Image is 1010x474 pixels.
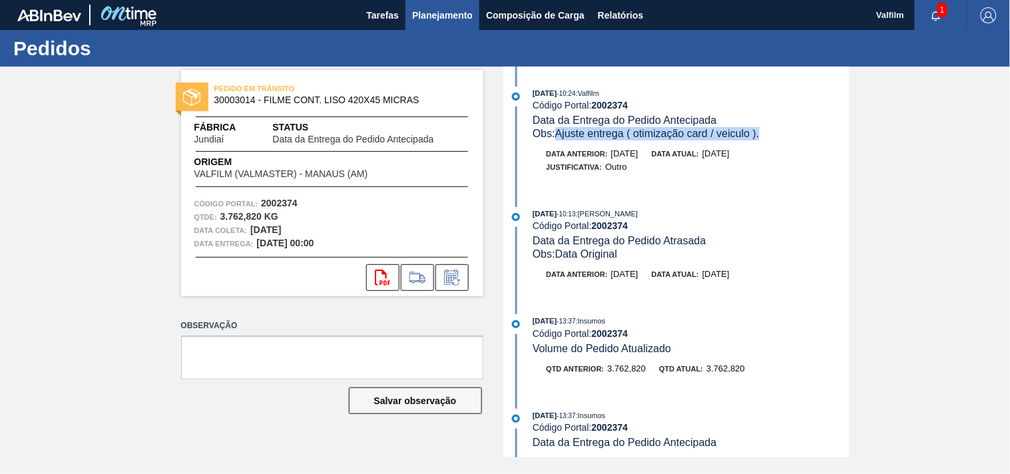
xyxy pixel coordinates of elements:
[547,163,603,171] span: Justificativa:
[194,197,258,210] span: Código Portal:
[194,237,254,250] span: Data entrega:
[533,317,557,325] span: [DATE]
[412,7,473,23] span: Planejamento
[702,269,730,279] span: [DATE]
[547,270,608,278] span: Data anterior:
[607,363,646,373] span: 3.762,820
[512,320,520,328] img: atual
[533,210,557,218] span: [DATE]
[194,134,224,144] span: Jundiaí
[349,387,482,414] button: Salvar observação
[652,270,699,278] span: Data atual:
[512,415,520,423] img: atual
[937,3,947,17] span: 1
[17,9,81,21] img: TNhmsLtSVTkK8tSr43FrP2fwEKptu5GPRR3wAAAABJRU5ErkJggg==
[183,89,200,106] img: status
[220,211,278,222] strong: 3.762,820 KG
[486,7,585,23] span: Composição de Carga
[194,120,266,134] span: Fábrica
[592,422,629,433] strong: 2002374
[435,264,469,291] div: Informar alteração no pedido
[576,89,599,97] span: : Valfilm
[605,162,627,172] span: Outro
[592,100,629,111] strong: 2002374
[533,128,760,139] span: Obs: Ajuste entrega ( otimização card / veiculo ).
[598,7,643,23] span: Relatórios
[214,95,456,105] span: 30003014 - FILME CONT. LISO 420X45 MICRAS
[194,169,368,179] span: VALFILM (VALMASTER) - MANAUS (AM)
[592,220,629,231] strong: 2002374
[512,213,520,221] img: atual
[611,148,638,158] span: [DATE]
[13,41,250,56] h1: Pedidos
[194,155,406,169] span: Origem
[557,90,576,97] span: - 10:24
[533,220,849,231] div: Código Portal:
[725,457,752,467] span: [DATE]
[273,120,470,134] span: Status
[611,269,638,279] span: [DATE]
[547,150,608,158] span: Data anterior:
[366,7,399,23] span: Tarefas
[194,210,217,224] span: Qtde :
[533,248,617,260] span: Obs: Data Original
[576,317,606,325] span: : Insumos
[592,328,629,339] strong: 2002374
[533,422,849,433] div: Código Portal:
[261,198,298,208] strong: 2002374
[512,93,520,101] img: atual
[533,235,706,246] span: Data da Entrega do Pedido Atrasada
[250,224,281,235] strong: [DATE]
[611,457,661,467] span: Data inválida
[366,264,399,291] div: Abrir arquivo PDF
[533,100,849,111] div: Código Portal:
[915,6,957,25] button: Notificações
[652,150,699,158] span: Data atual:
[533,328,849,339] div: Código Portal:
[533,411,557,419] span: [DATE]
[401,264,434,291] div: Ir para Composição de Carga
[576,210,638,218] span: : [PERSON_NAME]
[702,148,730,158] span: [DATE]
[194,224,248,237] span: Data coleta:
[706,363,745,373] span: 3.762,820
[181,316,483,336] label: Observação
[981,7,997,23] img: Logout
[533,343,671,354] span: Volume do Pedido Atualizado
[547,365,605,373] span: Qtd anterior:
[533,115,717,126] span: Data da Entrega do Pedido Antecipada
[273,134,434,144] span: Data da Entrega do Pedido Antecipada
[214,82,401,95] span: PEDIDO EM TRÂNSITO
[257,238,314,248] strong: [DATE] 00:00
[557,412,576,419] span: - 13:37
[533,437,717,448] span: Data da Entrega do Pedido Antecipada
[557,210,576,218] span: - 10:13
[557,318,576,325] span: - 13:37
[533,89,557,97] span: [DATE]
[576,411,606,419] span: : Insumos
[659,365,703,373] span: Qtd atual:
